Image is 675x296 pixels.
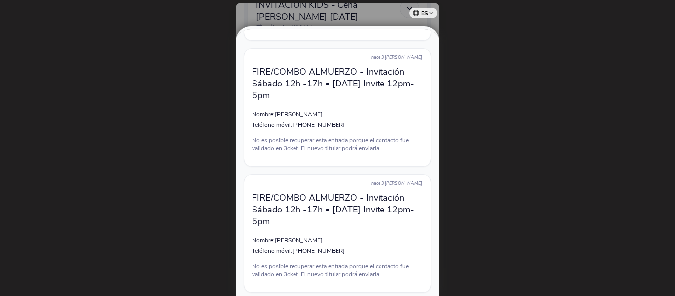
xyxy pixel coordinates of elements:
p: FIRE/COMBO ALMUERZO - Invitación Sábado 12h -17h • [DATE] Invite 12pm-5pm [252,192,423,227]
span: [PHONE_NUMBER] [292,247,345,254]
p: No es posible recuperar esta entrada porque el contacto fue validado en 3cket. El nuevo titular p... [252,136,423,152]
span: hace 3 [PERSON_NAME] [371,54,422,60]
p: Nombre: [252,236,423,244]
p: FIRE/COMBO ALMUERZO - Invitación Sábado 12h -17h • [DATE] Invite 12pm-5pm [252,66,423,101]
p: Nombre: [252,110,423,118]
span: hace 3 [PERSON_NAME] [371,180,422,186]
p: Teléfono móvil: [252,121,423,128]
span: [PERSON_NAME] [275,236,323,244]
span: [PERSON_NAME] [275,110,323,118]
p: Teléfono móvil: [252,247,423,254]
span: [PHONE_NUMBER] [292,121,345,128]
p: No es posible recuperar esta entrada porque el contacto fue validado en 3cket. El nuevo titular p... [252,262,423,278]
